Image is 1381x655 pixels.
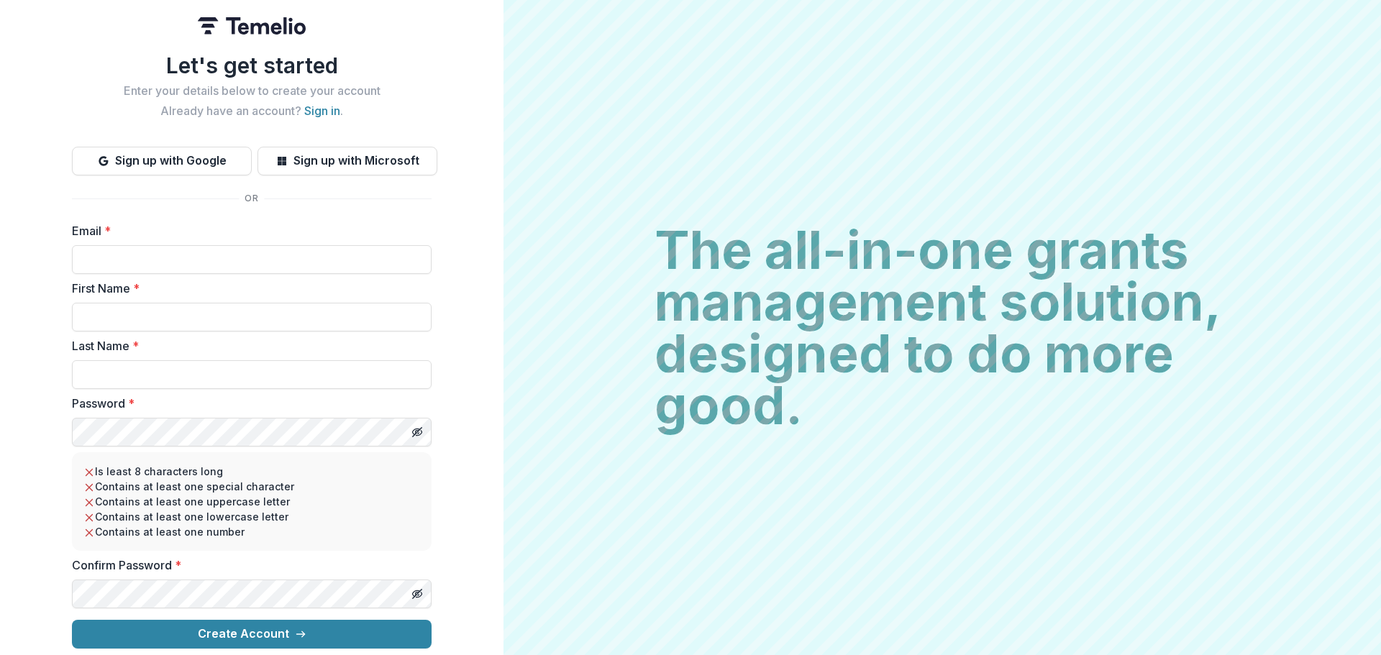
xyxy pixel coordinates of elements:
li: Contains at least one number [83,524,420,539]
label: Password [72,395,423,412]
a: Sign in [304,104,340,118]
h2: Already have an account? . [72,104,432,118]
li: Contains at least one lowercase letter [83,509,420,524]
li: Contains at least one special character [83,479,420,494]
li: Is least 8 characters long [83,464,420,479]
label: Confirm Password [72,556,423,574]
li: Contains at least one uppercase letter [83,494,420,509]
button: Sign up with Google [72,147,252,175]
button: Toggle password visibility [406,421,429,444]
button: Sign up with Microsoft [257,147,437,175]
button: Toggle password visibility [406,582,429,605]
h1: Let's get started [72,52,432,78]
img: Temelio [198,17,306,35]
label: First Name [72,280,423,297]
h2: Enter your details below to create your account [72,84,432,98]
label: Email [72,222,423,239]
label: Last Name [72,337,423,354]
button: Create Account [72,620,432,649]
